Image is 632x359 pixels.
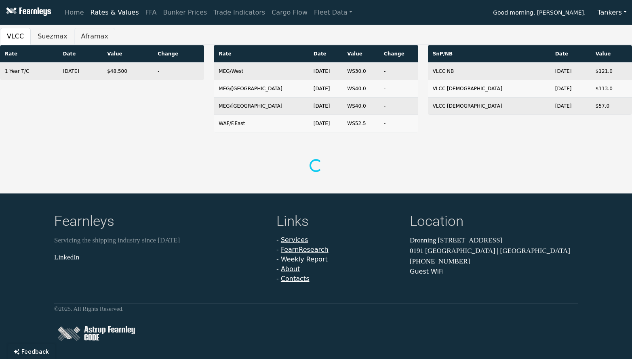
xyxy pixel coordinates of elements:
[309,45,342,63] th: Date
[591,63,632,80] td: $121.0
[379,115,418,132] td: -
[410,246,578,256] p: 0191 [GEOGRAPHIC_DATA] | [GEOGRAPHIC_DATA]
[309,98,342,115] td: [DATE]
[214,80,309,98] td: MEG/[GEOGRAPHIC_DATA]
[342,98,379,115] td: WS 40.0
[153,63,204,80] td: -
[31,28,74,45] button: Suezmax
[54,306,124,312] small: © 2025 . All Rights Reserved.
[58,45,102,63] th: Date
[268,4,311,21] a: Cargo Flow
[281,255,328,263] a: Weekly Report
[142,4,160,21] a: FFA
[58,63,102,80] td: [DATE]
[276,264,400,274] li: -
[276,245,400,255] li: -
[160,4,210,21] a: Bunker Prices
[276,213,400,232] h4: Links
[550,45,591,63] th: Date
[428,98,550,115] td: VLCC [DEMOGRAPHIC_DATA]
[87,4,142,21] a: Rates & Values
[428,63,550,80] td: VLCC NB
[410,235,578,246] p: Dronning [STREET_ADDRESS]
[281,236,308,244] a: Services
[428,80,550,98] td: VLCC [DEMOGRAPHIC_DATA]
[281,265,300,273] a: About
[342,80,379,98] td: WS 40.0
[591,80,632,98] td: $113.0
[342,45,379,63] th: Value
[428,45,550,63] th: SnP/NB
[54,235,267,246] p: Servicing the shipping industry since [DATE]
[550,63,591,80] td: [DATE]
[550,98,591,115] td: [DATE]
[74,28,115,45] button: Aframax
[214,115,309,132] td: WAF/F.East
[214,98,309,115] td: MEG/[GEOGRAPHIC_DATA]
[550,80,591,98] td: [DATE]
[410,213,578,232] h4: Location
[591,45,632,63] th: Value
[342,115,379,132] td: WS 52.5
[4,7,51,17] img: Fearnleys Logo
[102,45,153,63] th: Value
[276,235,400,245] li: -
[379,63,418,80] td: -
[276,274,400,284] li: -
[102,63,153,80] td: $48,500
[379,80,418,98] td: -
[311,4,356,21] a: Fleet Data
[54,213,267,232] h4: Fearnleys
[379,45,418,63] th: Change
[379,98,418,115] td: -
[410,267,444,276] button: Guest WiFi
[210,4,268,21] a: Trade Indicators
[281,246,329,253] a: FearnResearch
[61,4,87,21] a: Home
[493,6,586,20] span: Good morning, [PERSON_NAME].
[592,5,632,20] button: Tankers
[281,275,310,283] a: Contacts
[342,63,379,80] td: WS 30.0
[214,45,309,63] th: Rate
[276,255,400,264] li: -
[309,115,342,132] td: [DATE]
[309,63,342,80] td: [DATE]
[591,98,632,115] td: $57.0
[214,63,309,80] td: MEG/West
[410,257,470,265] a: [PHONE_NUMBER]
[309,80,342,98] td: [DATE]
[153,45,204,63] th: Change
[54,253,79,261] a: LinkedIn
